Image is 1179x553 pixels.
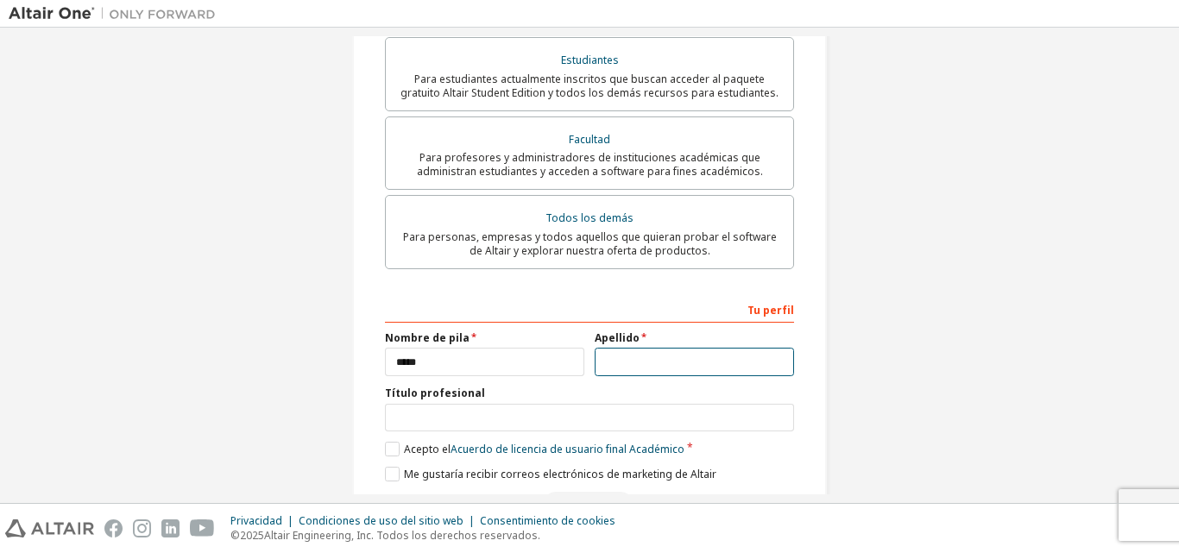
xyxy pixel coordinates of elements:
font: Me gustaría recibir correos electrónicos de marketing de Altair [404,467,716,481]
font: Condiciones de uso del sitio web [299,513,463,528]
font: © [230,528,240,543]
img: altair_logo.svg [5,519,94,537]
font: Para estudiantes actualmente inscritos que buscan acceder al paquete gratuito Altair Student Edit... [400,72,779,100]
font: Privacidad [230,513,282,528]
font: Acuerdo de licencia de usuario final [451,442,627,456]
img: linkedin.svg [161,519,180,537]
font: Altair Engineering, Inc. Todos los derechos reservados. [264,528,540,543]
img: Altair Uno [9,5,224,22]
font: Nombre de pila [385,330,470,345]
font: Acepto el [404,442,451,456]
font: Facultad [569,132,610,147]
font: Estudiantes [561,53,619,67]
font: Académico [629,442,684,456]
img: youtube.svg [190,519,215,537]
font: Consentimiento de cookies [480,513,615,528]
font: Título profesional [385,386,485,400]
font: Tu perfil [747,303,794,317]
font: Para profesores y administradores de instituciones académicas que administran estudiantes y acced... [417,150,763,179]
font: 2025 [240,528,264,543]
font: Todos los demás [545,211,634,225]
div: Read and acccept EULA to continue [385,492,794,518]
img: instagram.svg [133,519,151,537]
img: facebook.svg [104,519,123,537]
font: Apellido [595,330,640,345]
font: Para personas, empresas y todos aquellos que quieran probar el software de Altair y explorar nues... [403,229,777,258]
